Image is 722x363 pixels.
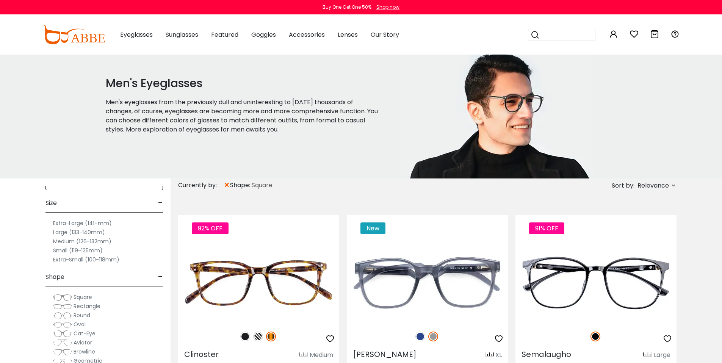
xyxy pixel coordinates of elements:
a: Shop now [373,4,399,10]
div: XL [495,350,502,360]
span: Lenses [338,30,358,39]
img: size ruler [485,352,494,358]
div: Buy One Get One 50% [323,4,371,11]
span: Eyeglasses [120,30,153,39]
div: Medium [310,350,333,360]
span: Goggles [251,30,276,39]
span: Accessories [289,30,325,39]
span: Featured [211,30,238,39]
div: Large [654,350,670,360]
img: abbeglasses.com [43,25,105,44]
div: Shop now [376,4,399,11]
img: size ruler [299,352,308,358]
img: size ruler [643,352,652,358]
span: Sunglasses [166,30,198,39]
span: Our Story [371,30,399,39]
